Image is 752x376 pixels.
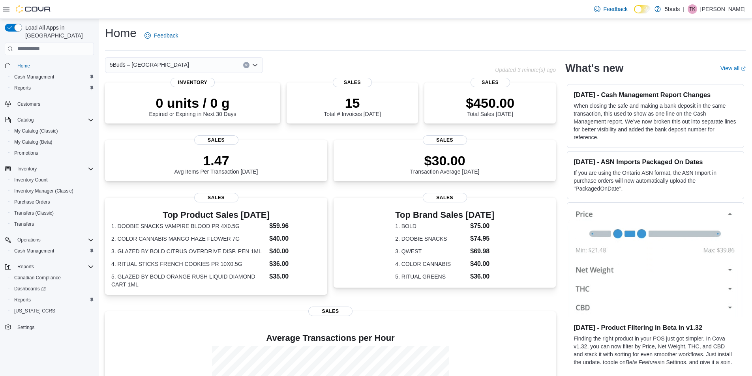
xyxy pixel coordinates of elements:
span: Inventory [14,164,94,174]
span: Canadian Compliance [14,275,61,281]
div: Toni Kytwayhat [688,4,697,14]
dd: $35.00 [269,272,321,281]
h3: [DATE] - Cash Management Report Changes [574,91,737,99]
dt: 1. DOOBIE SNACKS VAMPIRE BLOOD PR 4X0.5G [111,222,266,230]
span: Customers [14,99,94,109]
a: Settings [14,323,38,332]
span: Dashboards [11,284,94,294]
span: Operations [14,235,94,245]
div: Expired or Expiring in Next 30 Days [149,95,236,117]
button: Home [2,60,97,71]
span: Inventory Count [11,175,94,185]
span: Reports [17,264,34,270]
nav: Complex example [5,57,94,354]
button: My Catalog (Beta) [8,137,97,148]
button: Reports [14,262,37,271]
p: [PERSON_NAME] [700,4,746,14]
div: Total # Invoices [DATE] [324,95,381,117]
p: When closing the safe and making a bank deposit in the same transaction, this used to show as one... [574,102,737,141]
button: My Catalog (Classic) [8,125,97,137]
dd: $40.00 [269,234,321,243]
a: Dashboards [8,283,97,294]
button: [US_STATE] CCRS [8,305,97,316]
span: Sales [194,193,238,202]
span: Sales [194,135,238,145]
button: Settings [2,321,97,333]
dd: $36.00 [269,259,321,269]
p: | [683,4,684,14]
button: Operations [14,235,44,245]
a: Transfers (Classic) [11,208,57,218]
button: Reports [8,294,97,305]
span: Settings [17,324,34,331]
button: Cash Management [8,245,97,256]
span: Transfers (Classic) [11,208,94,218]
div: Avg Items Per Transaction [DATE] [174,153,258,175]
span: Transfers (Classic) [14,210,54,216]
div: Transaction Average [DATE] [410,153,480,175]
a: Feedback [591,1,631,17]
p: 0 units / 0 g [149,95,236,111]
span: Feedback [154,32,178,39]
span: Inventory Manager (Classic) [11,186,94,196]
dt: 3. GLAZED BY BOLD CITRUS OVERDRIVE DISP. PEN 1ML [111,247,266,255]
h3: [DATE] - Product Filtering in Beta in v1.32 [574,324,737,331]
input: Dark Mode [634,5,651,13]
span: Reports [14,262,94,271]
span: Promotions [14,150,38,156]
span: Feedback [604,5,628,13]
span: Catalog [17,117,34,123]
span: Sales [423,193,467,202]
a: Feedback [141,28,181,43]
svg: External link [741,66,746,71]
span: Cash Management [11,246,94,256]
span: Cash Management [11,72,94,82]
span: Transfers [11,219,94,229]
dt: 4. RITUAL STICKS FRENCH COOKIES PR 10X0.5G [111,260,266,268]
span: My Catalog (Classic) [11,126,94,136]
span: Home [14,61,94,71]
h3: Top Brand Sales [DATE] [395,210,494,220]
p: If you are using the Ontario ASN format, the ASN Import in purchase orders will now automatically... [574,169,737,193]
a: Home [14,61,33,71]
button: Operations [2,234,97,245]
p: 15 [324,95,381,111]
span: Home [17,63,30,69]
button: Customers [2,98,97,110]
span: Customers [17,101,40,107]
p: 1.47 [174,153,258,168]
span: Inventory [171,78,215,87]
span: TK [689,4,695,14]
a: My Catalog (Beta) [11,137,56,147]
a: Purchase Orders [11,197,53,207]
a: [US_STATE] CCRS [11,306,58,316]
span: Sales [333,78,372,87]
span: Reports [14,85,31,91]
span: Cash Management [14,248,54,254]
button: Clear input [243,62,249,68]
dd: $40.00 [269,247,321,256]
button: Catalog [14,115,37,125]
dt: 2. COLOR CANNABIS MANGO HAZE FLOWER 7G [111,235,266,243]
button: Reports [2,261,97,272]
span: Sales [471,78,510,87]
span: Washington CCRS [11,306,94,316]
button: Transfers (Classic) [8,208,97,219]
span: Inventory Manager (Classic) [14,188,73,194]
span: Transfers [14,221,34,227]
button: Transfers [8,219,97,230]
span: Purchase Orders [14,199,50,205]
img: Cova [16,5,51,13]
h3: [DATE] - ASN Imports Packaged On Dates [574,158,737,166]
span: Dark Mode [634,13,634,14]
a: Inventory Count [11,175,51,185]
button: Catalog [2,114,97,125]
span: Inventory [17,166,37,172]
span: [US_STATE] CCRS [14,308,55,314]
span: 5Buds – [GEOGRAPHIC_DATA] [110,60,189,69]
em: Beta Features [626,359,660,365]
span: Sales [423,135,467,145]
dt: 1. BOLD [395,222,467,230]
span: My Catalog (Classic) [14,128,58,134]
button: Promotions [8,148,97,159]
